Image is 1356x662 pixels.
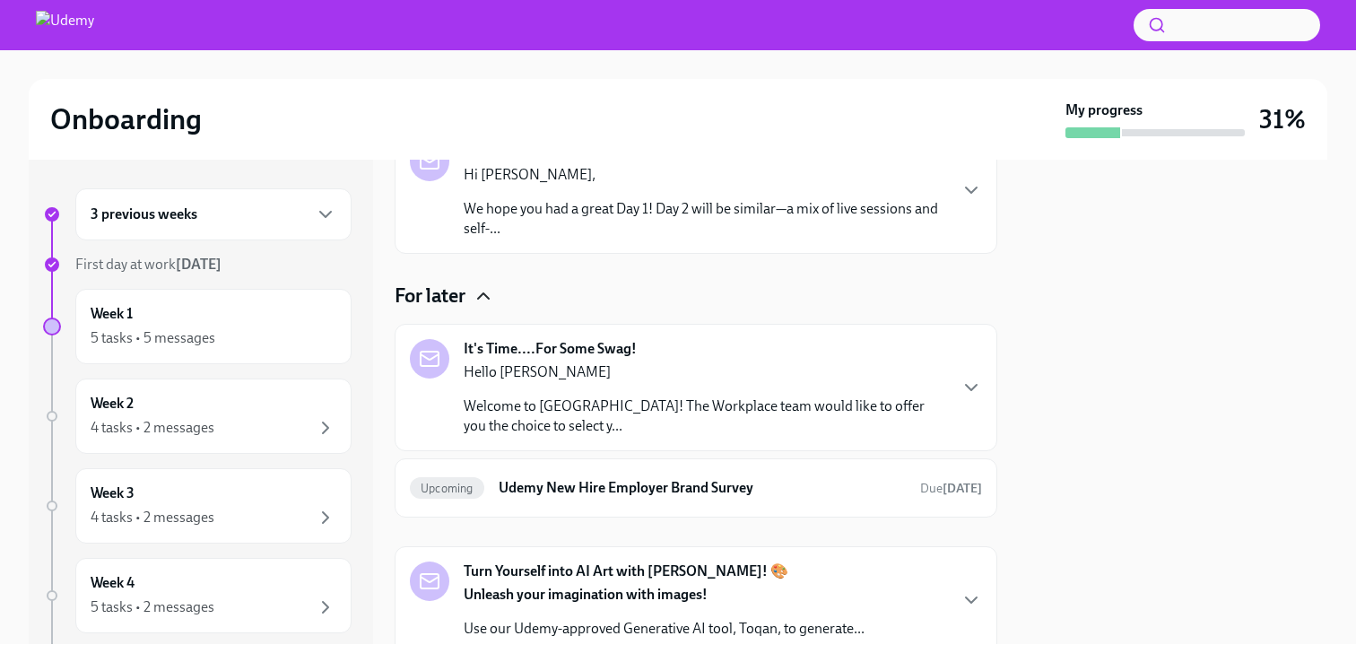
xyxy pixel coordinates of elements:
a: Week 15 tasks • 5 messages [43,289,352,364]
h6: Week 1 [91,304,133,324]
p: Welcome to [GEOGRAPHIC_DATA]! The Workplace team would like to offer you the choice to select y... [464,396,946,436]
span: Due [920,481,982,496]
div: 5 tasks • 5 messages [91,328,215,348]
a: Week 45 tasks • 2 messages [43,558,352,633]
a: First day at work[DATE] [43,255,352,274]
h6: Week 3 [91,483,135,503]
h6: 3 previous weeks [91,205,197,224]
a: Week 34 tasks • 2 messages [43,468,352,544]
a: Week 24 tasks • 2 messages [43,379,352,454]
strong: My progress [1065,100,1143,120]
strong: [DATE] [176,256,222,273]
img: Udemy [36,11,94,39]
div: 4 tasks • 2 messages [91,418,214,438]
h6: Week 4 [91,573,135,593]
span: Upcoming [410,482,484,495]
span: First day at work [75,256,222,273]
p: We hope you had a great Day 1! Day 2 will be similar—a mix of live sessions and self-... [464,199,946,239]
div: For later [395,283,997,309]
p: Use our Udemy-approved Generative AI tool, Toqan, to generate... [464,619,865,639]
strong: Unleash your imagination with images! [464,586,708,603]
p: Hi [PERSON_NAME], [464,165,946,185]
div: 3 previous weeks [75,188,352,240]
strong: It's Time....For Some Swag! [464,339,637,359]
p: Hello [PERSON_NAME] [464,362,946,382]
strong: Turn Yourself into AI Art with [PERSON_NAME]! 🎨 [464,562,788,581]
strong: [DATE] [943,481,982,496]
h6: Udemy New Hire Employer Brand Survey [499,478,906,498]
span: August 30th, 2025 09:00 [920,480,982,497]
div: 5 tasks • 2 messages [91,597,214,617]
h6: Week 2 [91,394,134,414]
h4: For later [395,283,465,309]
a: UpcomingUdemy New Hire Employer Brand SurveyDue[DATE] [410,474,982,502]
h3: 31% [1259,103,1306,135]
div: 4 tasks • 2 messages [91,508,214,527]
h2: Onboarding [50,101,202,137]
